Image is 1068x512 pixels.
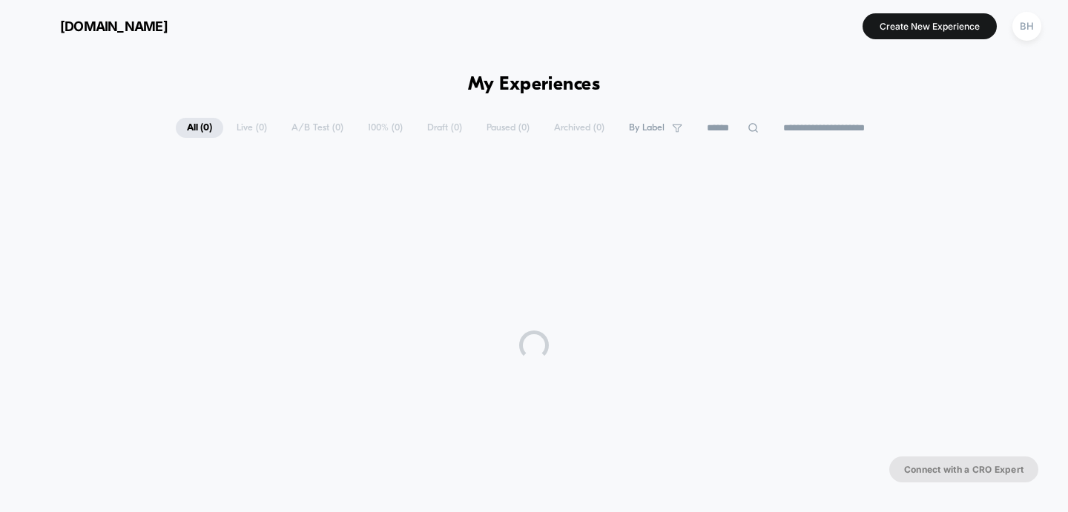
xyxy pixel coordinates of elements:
h1: My Experiences [468,74,601,96]
button: [DOMAIN_NAME] [22,14,172,38]
button: Create New Experience [863,13,997,39]
button: BH [1008,11,1046,41]
div: BH [1012,12,1041,41]
span: All ( 0 ) [176,118,223,138]
button: Connect with a CRO Expert [889,456,1038,482]
span: By Label [629,122,665,133]
span: [DOMAIN_NAME] [60,19,168,34]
